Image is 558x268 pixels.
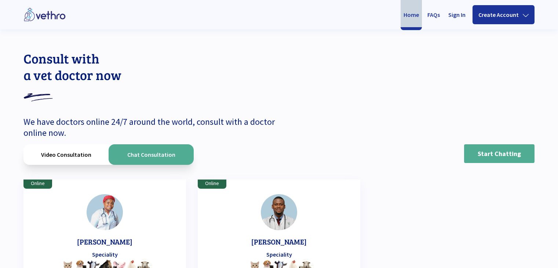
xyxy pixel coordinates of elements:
[207,236,351,247] p: [PERSON_NAME]
[23,144,109,165] div: Video Consultation
[32,236,177,247] p: [PERSON_NAME]
[23,180,52,189] div: Online
[87,194,123,231] img: bibitsvet@gmail.com_Dr%20SalmotOlugosi_small.jpg
[23,50,535,83] p: Consult with a vet doctor now
[198,180,226,189] div: Online
[207,247,351,259] p: Speciality
[32,247,177,259] p: Speciality
[478,11,522,18] p: Create Account
[23,111,279,144] p: We have doctors online 24/7 around the world, consult with a doctor online now.
[464,144,535,163] a: Start Chatting
[445,2,468,27] a: Sign In
[401,2,422,27] a: Home
[423,2,444,27] a: FAQs
[109,144,194,165] div: Chat Consultation
[261,194,297,231] img: jamesik71@gmail.com_IkennaNwakanma_small.jpg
